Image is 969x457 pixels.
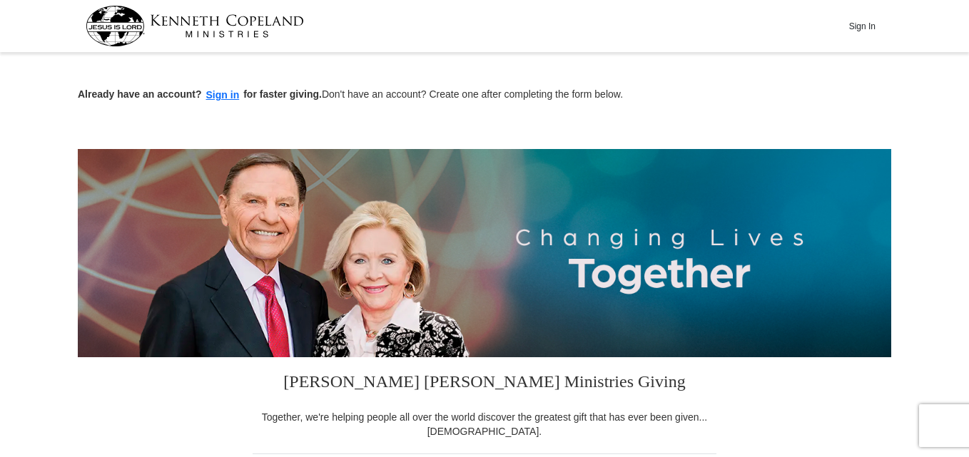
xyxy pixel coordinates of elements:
strong: Already have an account? for faster giving. [78,88,322,100]
button: Sign in [202,87,244,103]
h3: [PERSON_NAME] [PERSON_NAME] Ministries Giving [253,357,716,410]
img: kcm-header-logo.svg [86,6,304,46]
div: Together, we're helping people all over the world discover the greatest gift that has ever been g... [253,410,716,438]
button: Sign In [841,15,883,37]
p: Don't have an account? Create one after completing the form below. [78,87,891,103]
